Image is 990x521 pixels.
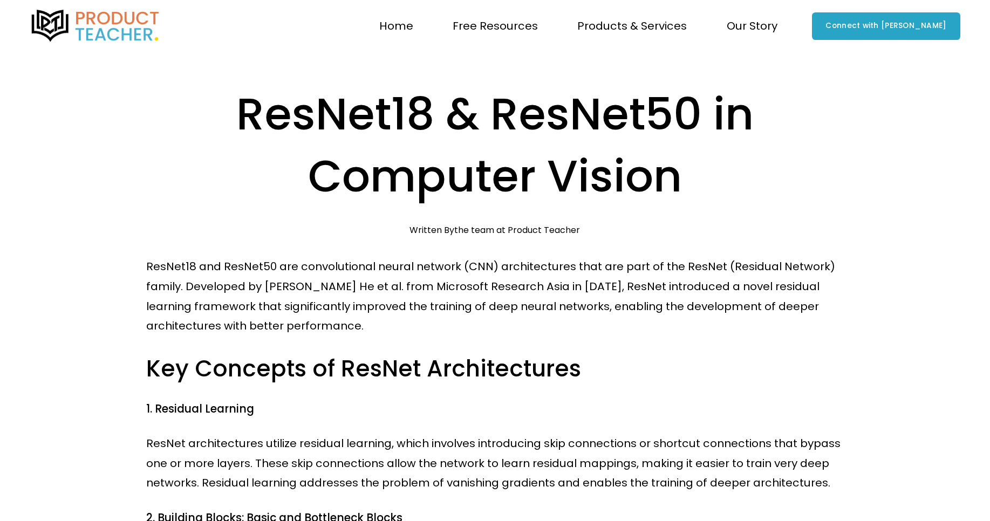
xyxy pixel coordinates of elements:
[146,257,844,336] p: ResNet18 and ResNet50 are convolutional neural network (CNN) architectures that are part of the R...
[727,15,777,37] a: folder dropdown
[454,224,580,236] a: the team at Product Teacher
[30,10,161,42] img: Product Teacher
[727,16,777,36] span: Our Story
[453,15,538,37] a: folder dropdown
[146,84,844,208] h1: ResNet18 & ResNet50 in Computer Vision
[379,15,413,37] a: Home
[146,434,844,493] p: ResNet architectures utilize residual learning, which involves introducing skip connections or sh...
[577,15,687,37] a: folder dropdown
[812,12,960,39] a: Connect with [PERSON_NAME]
[453,16,538,36] span: Free Resources
[577,16,687,36] span: Products & Services
[146,353,844,384] h3: Key Concepts of ResNet Architectures
[146,401,844,416] h4: 1. Residual Learning
[409,225,580,235] div: Written By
